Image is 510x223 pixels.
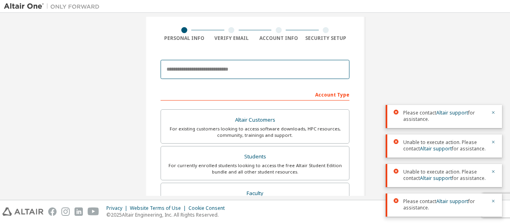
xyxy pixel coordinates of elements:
[436,198,468,205] a: Altair support
[403,139,486,152] span: Unable to execute action. Please contact for assistance.
[106,205,130,211] div: Privacy
[161,35,208,41] div: Personal Info
[302,35,350,41] div: Security Setup
[166,126,344,138] div: For existing customers looking to access software downloads, HPC resources, community, trainings ...
[403,110,486,122] span: Please contact for assistance.
[166,188,344,199] div: Faculty
[436,109,468,116] a: Altair support
[75,207,83,216] img: linkedin.svg
[61,207,70,216] img: instagram.svg
[403,198,486,211] span: Please contact for assistance.
[88,207,99,216] img: youtube.svg
[255,35,302,41] div: Account Info
[48,207,57,216] img: facebook.svg
[208,35,255,41] div: Verify Email
[130,205,188,211] div: Website Terms of Use
[166,114,344,126] div: Altair Customers
[4,2,104,10] img: Altair One
[161,88,349,101] div: Account Type
[166,162,344,175] div: For currently enrolled students looking to access the free Altair Student Edition bundle and all ...
[188,205,229,211] div: Cookie Consent
[2,207,43,216] img: altair_logo.svg
[403,169,486,182] span: Unable to execute action. Please contact for assistance.
[166,151,344,162] div: Students
[420,175,452,182] a: Altair support
[106,211,229,218] p: © 2025 Altair Engineering, Inc. All Rights Reserved.
[420,145,452,152] a: Altair support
